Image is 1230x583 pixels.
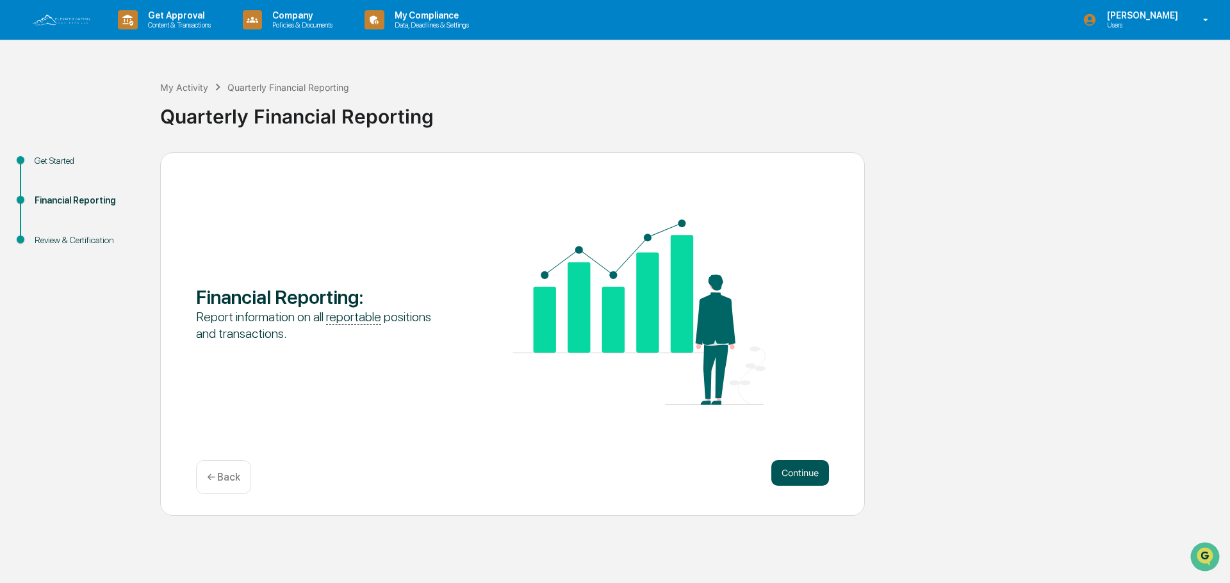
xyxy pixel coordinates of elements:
img: 1746055101610-c473b297-6a78-478c-a979-82029cc54cd1 [13,98,36,121]
div: Financial Reporting : [196,285,449,308]
div: My Activity [160,82,208,93]
button: Continue [771,460,829,486]
a: 🔎Data Lookup [8,180,86,204]
div: 🖐️ [13,163,23,173]
u: reportable [326,309,381,325]
span: Data Lookup [26,186,81,198]
p: Content & Transactions [138,20,217,29]
div: Report information on all positions and transactions. [196,308,449,342]
p: My Compliance [384,10,475,20]
img: logo [31,13,92,27]
span: Attestations [106,161,159,174]
div: Financial Reporting [35,194,140,207]
span: Pylon [127,217,155,227]
span: Preclearance [26,161,83,174]
div: Quarterly Financial Reporting [227,82,349,93]
p: How can we help? [13,27,233,47]
p: ← Back [207,471,240,483]
div: Get Started [35,154,140,168]
div: Start new chat [44,98,210,111]
p: Get Approval [138,10,217,20]
div: 🗄️ [93,163,103,173]
div: 🔎 [13,187,23,197]
div: We're available if you need us! [44,111,162,121]
iframe: Open customer support [1189,541,1224,575]
a: Powered byPylon [90,216,155,227]
p: Company [262,10,339,20]
p: Data, Deadlines & Settings [384,20,475,29]
a: 🖐️Preclearance [8,156,88,179]
button: Start new chat [218,102,233,117]
div: Review & Certification [35,234,140,247]
p: [PERSON_NAME] [1097,10,1185,20]
a: 🗄️Attestations [88,156,164,179]
img: Financial Reporting [512,220,766,405]
div: Quarterly Financial Reporting [160,95,1224,128]
p: Users [1097,20,1185,29]
p: Policies & Documents [262,20,339,29]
